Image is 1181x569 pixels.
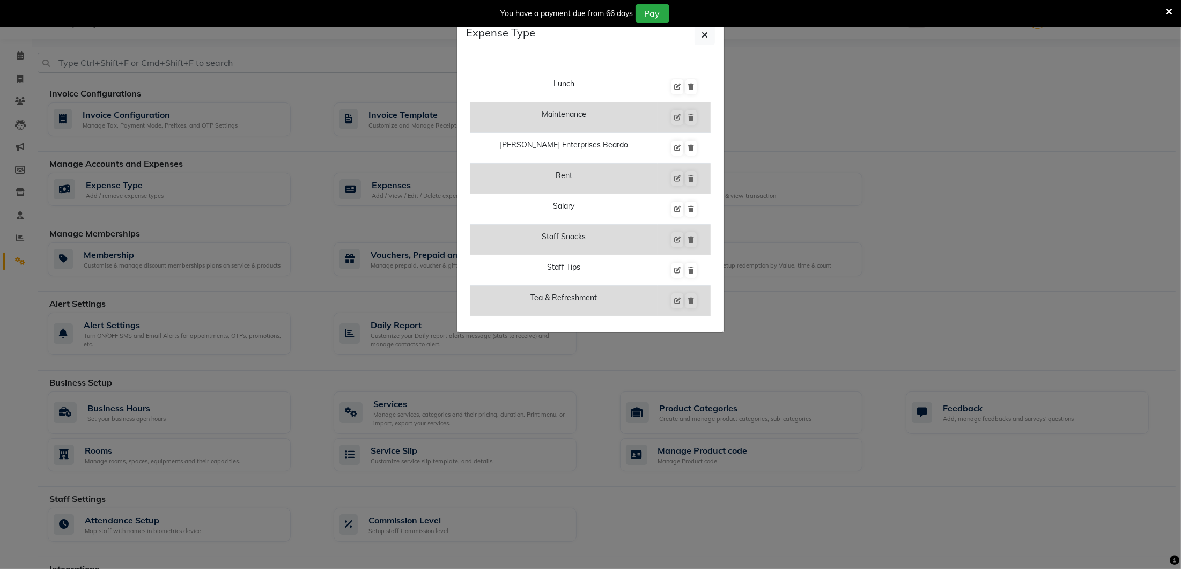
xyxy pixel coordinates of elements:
[501,8,633,19] div: You have a payment due from 66 days
[470,225,658,255] td: Staff Snacks
[470,255,658,286] td: Staff Tips
[466,25,535,41] h5: Expense Type
[470,133,658,164] td: [PERSON_NAME] Enterprises Beardo
[470,194,658,225] td: Salary
[470,164,658,194] td: Rent
[470,286,658,316] td: Tea & Refreshment
[470,102,658,133] td: Maintenance
[470,72,658,102] td: Lunch
[636,4,669,23] button: Pay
